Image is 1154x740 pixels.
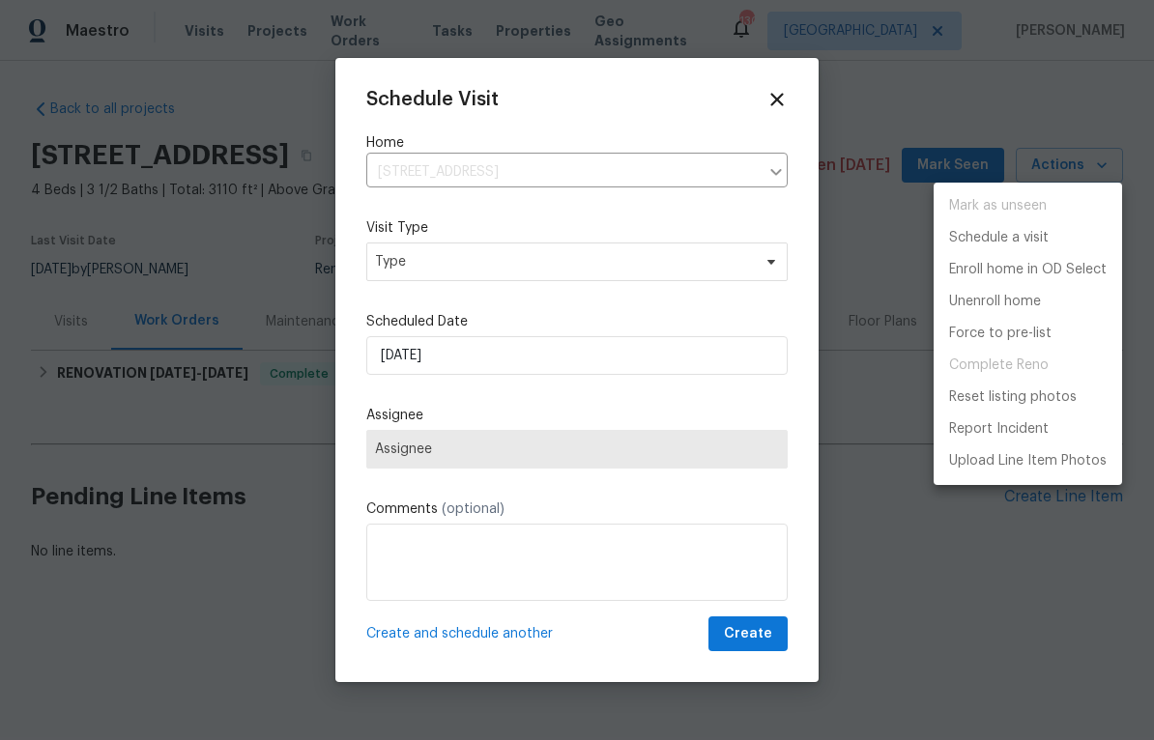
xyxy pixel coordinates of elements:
p: Force to pre-list [949,324,1052,344]
p: Schedule a visit [949,228,1049,248]
p: Report Incident [949,419,1049,440]
p: Enroll home in OD Select [949,260,1107,280]
p: Unenroll home [949,292,1041,312]
span: Project is already completed [934,350,1122,382]
p: Upload Line Item Photos [949,451,1107,471]
p: Reset listing photos [949,387,1077,408]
